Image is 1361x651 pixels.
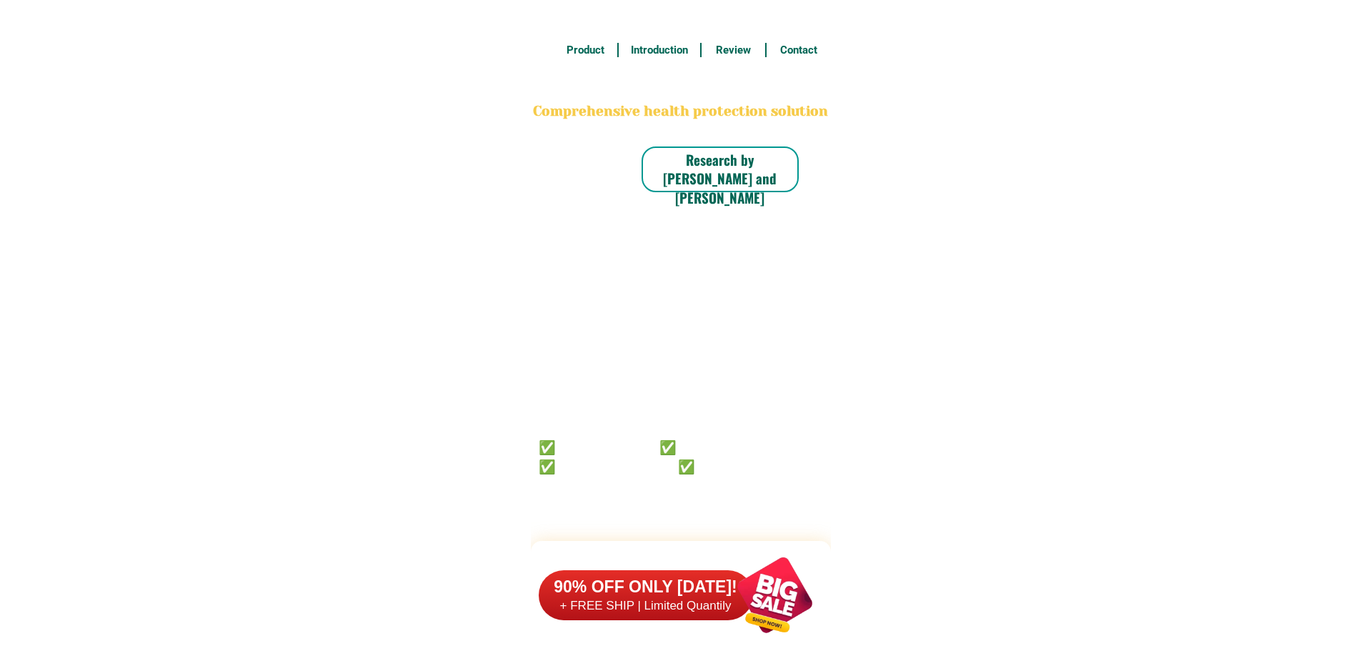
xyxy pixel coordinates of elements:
[539,598,753,614] h6: + FREE SHIP | Limited Quantily
[539,437,783,474] h6: ✅ 𝙰𝚗𝚝𝚒 𝙲𝚊𝚗𝚌𝚎𝚛 ✅ 𝙰𝚗𝚝𝚒 𝚂𝚝𝚛𝚘𝚔𝚎 ✅ 𝙰𝚗𝚝𝚒 𝙳𝚒𝚊𝚋𝚎𝚝𝚒𝚌 ✅ 𝙳𝚒𝚊𝚋𝚎𝚝𝚎𝚜
[626,42,692,59] h6: Introduction
[774,42,823,59] h6: Contact
[561,42,609,59] h6: Product
[531,69,831,102] h2: BONA VITA COFFEE
[531,8,831,29] h3: FREE SHIPPING NATIONWIDE
[531,552,831,590] h2: FAKE VS ORIGINAL
[709,42,758,59] h6: Review
[539,577,753,598] h6: 90% OFF ONLY [DATE]!
[642,150,799,207] h6: Research by [PERSON_NAME] and [PERSON_NAME]
[531,101,831,122] h2: Comprehensive health protection solution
